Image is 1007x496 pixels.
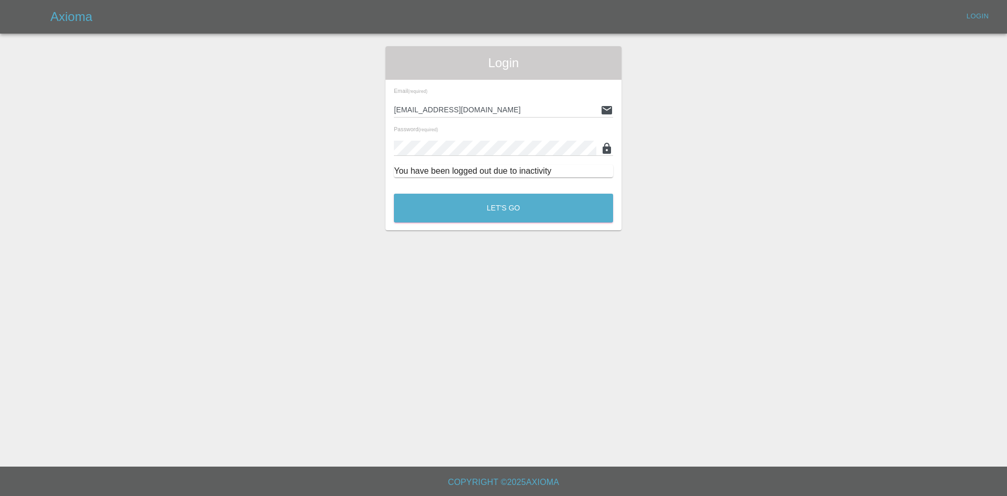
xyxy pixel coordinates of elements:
h6: Copyright © 2025 Axioma [8,475,999,490]
span: Login [394,55,613,71]
small: (required) [419,128,438,132]
div: You have been logged out due to inactivity [394,165,613,177]
small: (required) [408,89,427,94]
span: Password [394,126,438,132]
h5: Axioma [50,8,92,25]
a: Login [961,8,994,25]
span: Email [394,88,427,94]
button: Let's Go [394,194,613,223]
